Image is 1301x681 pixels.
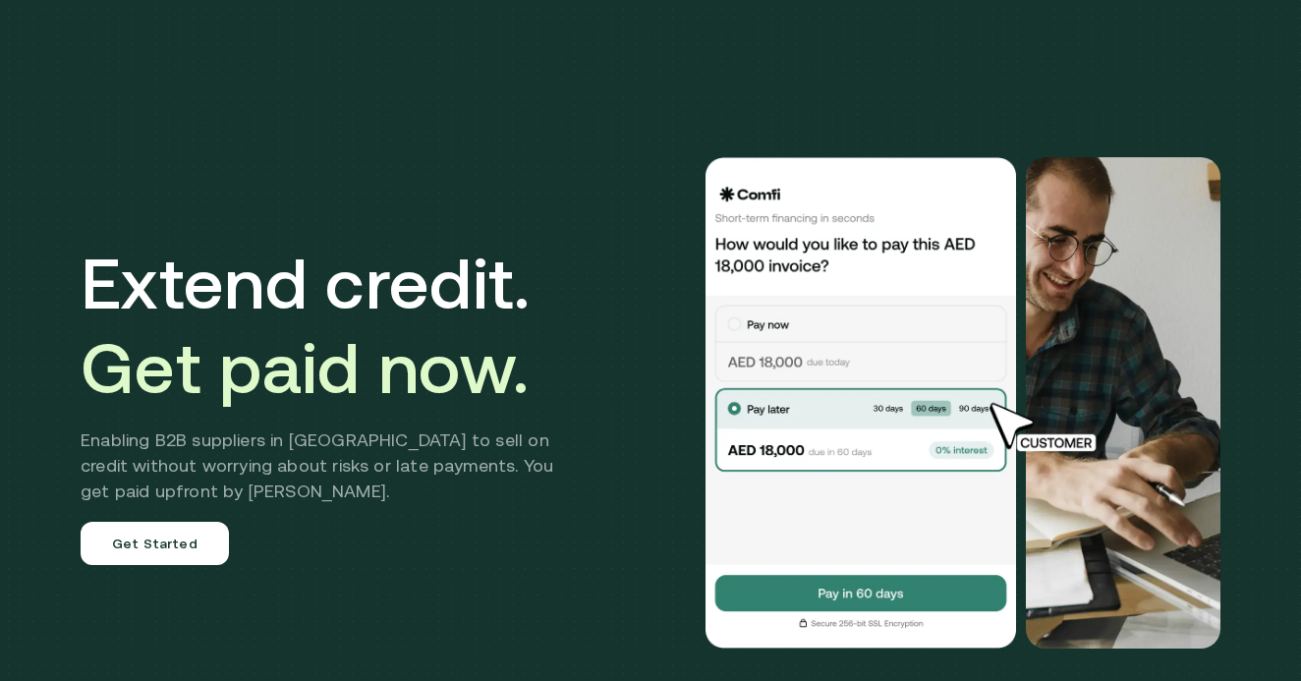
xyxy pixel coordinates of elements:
span: Get paid now. [81,327,529,408]
h1: Extend credit. [81,241,583,410]
img: cursor [975,400,1118,455]
img: Would you like to pay this AED 18,000.00 invoice? [704,157,1018,649]
h2: Enabling B2B suppliers in [GEOGRAPHIC_DATA] to sell on credit without worrying about risks or lat... [81,427,583,504]
img: Would you like to pay this AED 18,000.00 invoice? [1026,157,1220,649]
a: Get Started [81,522,229,565]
